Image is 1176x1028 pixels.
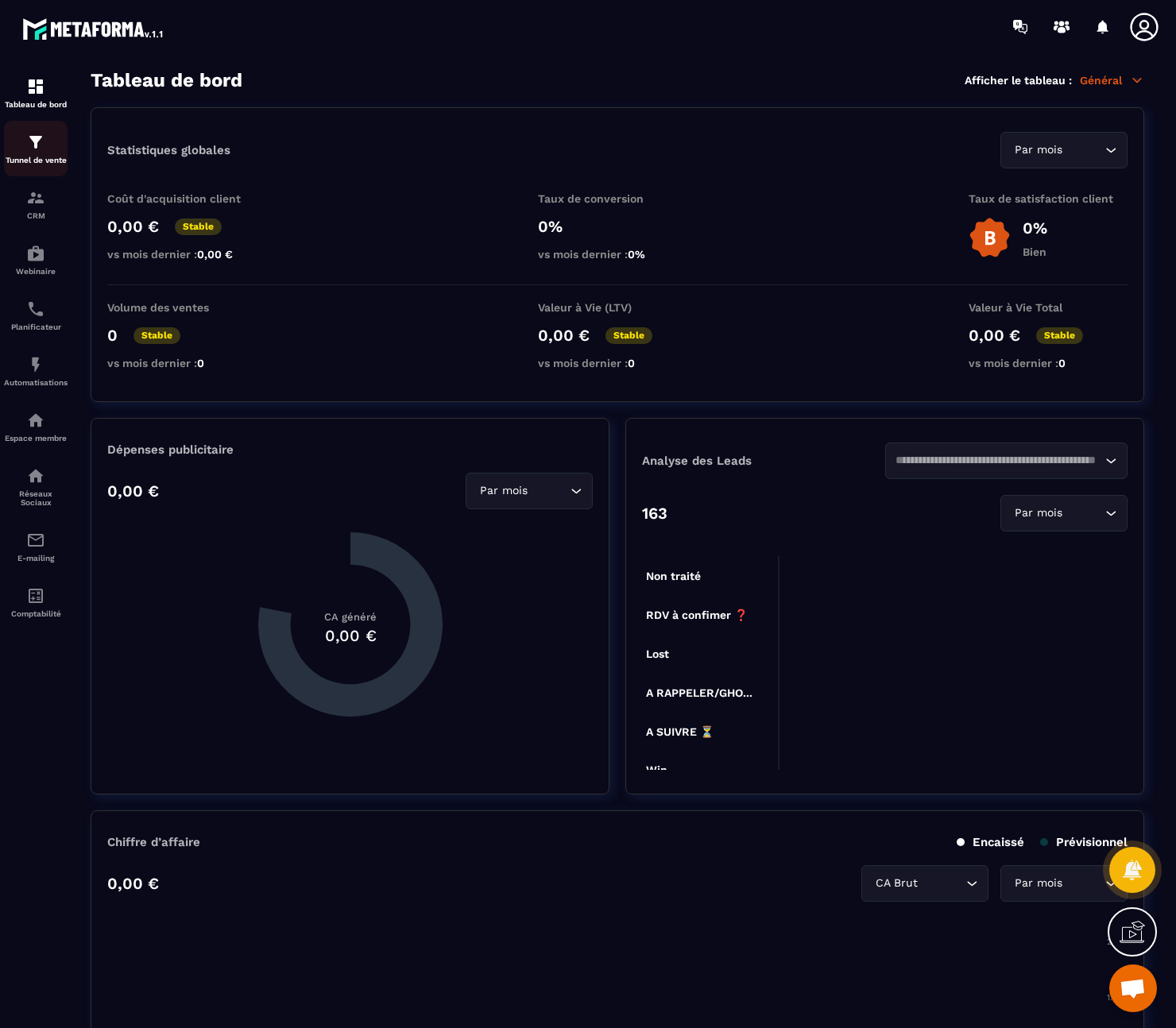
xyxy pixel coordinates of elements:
[26,586,45,605] img: accountant
[107,357,266,369] p: vs mois dernier :
[466,473,593,509] div: Search for option
[538,326,590,345] p: 0,00 €
[26,77,45,96] img: formation
[1109,964,1157,1012] a: Open chat
[4,156,68,164] p: Tunnel de vente
[1058,357,1066,369] span: 0
[1040,835,1128,849] p: Prévisionnel
[4,489,68,507] p: Réseaux Sociaux
[965,74,1072,87] p: Afficher le tableau :
[107,143,230,157] p: Statistiques globales
[175,218,222,235] p: Stable
[1066,141,1101,159] input: Search for option
[538,192,697,205] p: Taux de conversion
[4,554,68,562] p: E-mailing
[107,326,118,345] p: 0
[1036,327,1083,344] p: Stable
[896,452,1102,470] input: Search for option
[538,357,697,369] p: vs mois dernier :
[646,570,701,582] tspan: Non traité
[107,835,200,849] p: Chiffre d’affaire
[4,211,68,220] p: CRM
[1000,495,1128,531] div: Search for option
[4,232,68,288] a: automationsautomationsWebinaire
[921,875,962,892] input: Search for option
[628,248,645,261] span: 0%
[4,574,68,630] a: accountantaccountantComptabilité
[26,133,45,152] img: formation
[26,411,45,430] img: automations
[4,519,68,574] a: emailemailE-mailing
[107,443,593,457] p: Dépenses publicitaire
[26,188,45,207] img: formation
[107,481,159,500] p: 0,00 €
[1000,865,1128,902] div: Search for option
[4,267,68,276] p: Webinaire
[107,301,266,314] p: Volume des ventes
[642,504,667,523] p: 163
[22,14,165,43] img: logo
[969,326,1020,345] p: 0,00 €
[107,217,159,236] p: 0,00 €
[1011,504,1066,522] span: Par mois
[1023,218,1047,238] p: 0%
[885,443,1128,479] div: Search for option
[26,355,45,374] img: automations
[4,323,68,331] p: Planificateur
[1080,73,1144,87] p: Général
[4,100,68,109] p: Tableau de bord
[4,121,68,176] a: formationformationTunnel de vente
[4,609,68,618] p: Comptabilité
[1000,132,1128,168] div: Search for option
[957,835,1024,849] p: Encaissé
[4,378,68,387] p: Automatisations
[476,482,531,500] span: Par mois
[26,300,45,319] img: scheduler
[646,763,667,776] tspan: Win
[107,874,159,893] p: 0,00 €
[4,65,68,121] a: formationformationTableau de bord
[646,609,749,622] tspan: RDV à confimer ❓
[91,69,242,91] h3: Tableau de bord
[1023,245,1047,258] p: Bien
[1107,992,1117,1003] tspan: 1.5
[1011,875,1066,892] span: Par mois
[26,531,45,550] img: email
[4,176,68,232] a: formationformationCRM
[26,466,45,485] img: social-network
[4,399,68,454] a: automationsautomationsEspace membre
[4,343,68,399] a: automationsautomationsAutomatisations
[107,248,266,261] p: vs mois dernier :
[646,686,752,699] tspan: A RAPPELER/GHO...
[538,217,697,236] p: 0%
[4,288,68,343] a: schedulerschedulerPlanificateur
[26,244,45,263] img: automations
[133,327,180,344] p: Stable
[1011,141,1066,159] span: Par mois
[969,357,1128,369] p: vs mois dernier :
[861,865,988,902] div: Search for option
[642,454,885,468] p: Analyse des Leads
[969,217,1011,259] img: b-badge-o.b3b20ee6.svg
[646,647,669,660] tspan: Lost
[4,454,68,519] a: social-networksocial-networkRéseaux Sociaux
[4,434,68,443] p: Espace membre
[646,725,714,739] tspan: A SUIVRE ⏳
[1066,875,1101,892] input: Search for option
[107,192,266,205] p: Coût d'acquisition client
[872,875,921,892] span: CA Brut
[628,357,635,369] span: 0
[197,248,233,261] span: 0,00 €
[1066,504,1101,522] input: Search for option
[605,327,652,344] p: Stable
[538,301,697,314] p: Valeur à Vie (LTV)
[969,301,1128,314] p: Valeur à Vie Total
[197,357,204,369] span: 0
[969,192,1128,205] p: Taux de satisfaction client
[531,482,567,500] input: Search for option
[538,248,697,261] p: vs mois dernier :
